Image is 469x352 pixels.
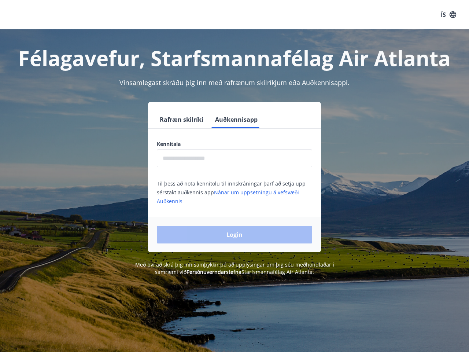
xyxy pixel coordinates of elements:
[437,8,460,21] button: ÍS
[157,189,299,205] a: Nánar um uppsetningu á vefsvæði Auðkennis
[135,261,334,275] span: Með því að skrá þig inn samþykkir þú að upplýsingar um þig séu meðhöndlaðar í samræmi við Starfsm...
[212,111,261,128] button: Auðkennisapp
[119,78,350,87] span: Vinsamlegast skráðu þig inn með rafrænum skilríkjum eða Auðkennisappi.
[157,111,206,128] button: Rafræn skilríki
[9,44,460,72] h1: Félagavefur, Starfsmannafélag Air Atlanta
[157,140,312,148] label: Kennitala
[157,180,306,205] span: Til þess að nota kennitölu til innskráningar þarf að setja upp sérstakt auðkennis app
[187,268,241,275] a: Persónuverndarstefna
